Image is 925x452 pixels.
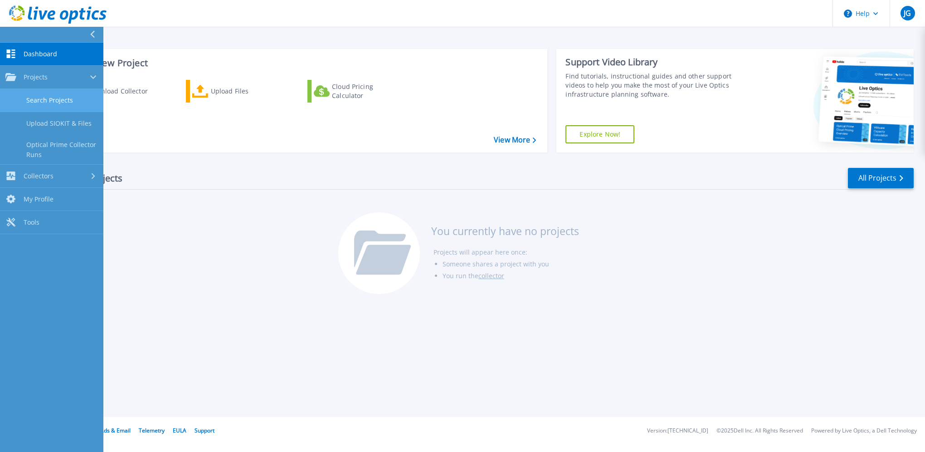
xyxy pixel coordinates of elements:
[494,136,536,144] a: View More
[565,56,748,68] div: Support Video Library
[64,80,166,103] a: Download Collector
[811,428,917,434] li: Powered by Live Optics, a Dell Technology
[433,246,579,258] li: Projects will appear here once:
[647,428,708,434] li: Version: [TECHNICAL_ID]
[848,168,914,188] a: All Projects
[24,50,57,58] span: Dashboard
[565,125,634,143] a: Explore Now!
[904,10,911,17] span: JG
[443,270,579,282] li: You run the
[64,58,536,68] h3: Start a New Project
[716,428,803,434] li: © 2025 Dell Inc. All Rights Reserved
[100,427,131,434] a: Ads & Email
[211,82,283,100] div: Upload Files
[307,80,409,103] a: Cloud Pricing Calculator
[88,82,160,100] div: Download Collector
[443,258,579,270] li: Someone shares a project with you
[173,427,186,434] a: EULA
[478,271,504,280] a: collector
[24,195,54,203] span: My Profile
[332,82,404,100] div: Cloud Pricing Calculator
[24,73,48,81] span: Projects
[565,72,748,99] div: Find tutorials, instructional guides and other support videos to help you make the most of your L...
[186,80,287,103] a: Upload Files
[431,226,579,236] h3: You currently have no projects
[139,427,165,434] a: Telemetry
[195,427,214,434] a: Support
[24,172,54,180] span: Collectors
[24,218,39,226] span: Tools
